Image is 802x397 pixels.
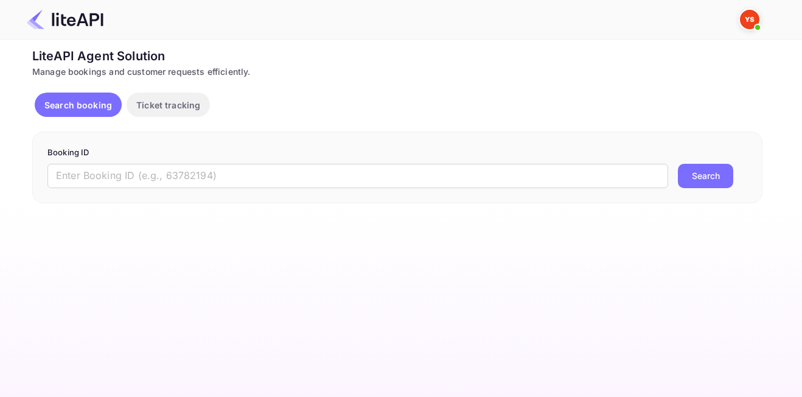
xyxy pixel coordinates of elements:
[47,147,747,159] p: Booking ID
[740,10,759,29] img: Yandex Support
[32,65,762,78] div: Manage bookings and customer requests efficiently.
[44,99,112,111] p: Search booking
[47,164,668,188] input: Enter Booking ID (e.g., 63782194)
[678,164,733,188] button: Search
[32,47,762,65] div: LiteAPI Agent Solution
[136,99,200,111] p: Ticket tracking
[27,10,103,29] img: LiteAPI Logo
